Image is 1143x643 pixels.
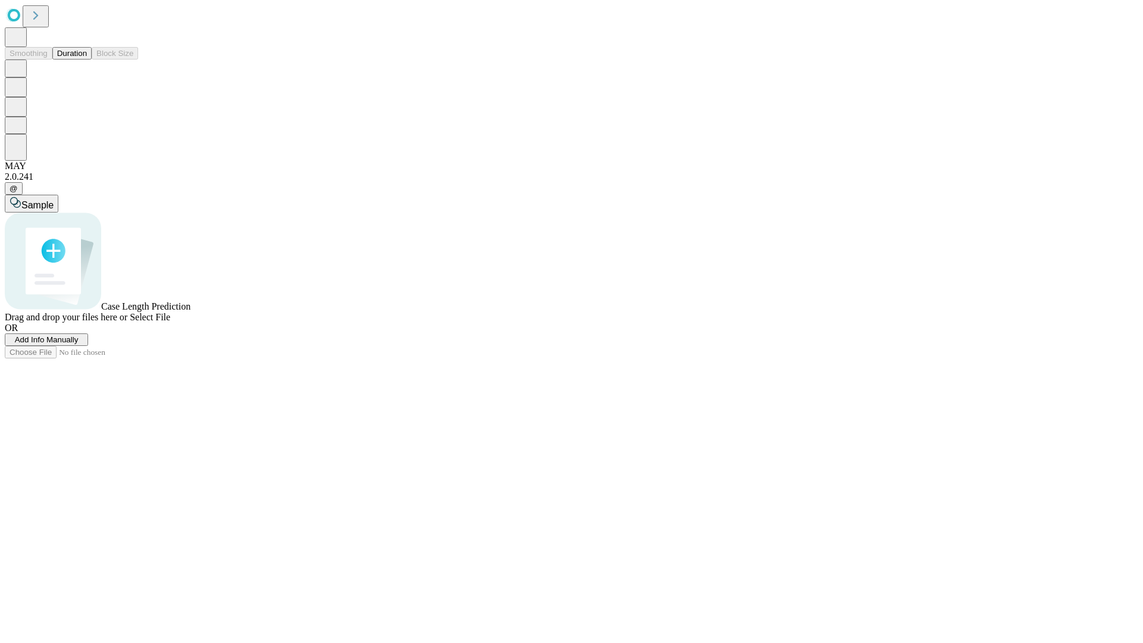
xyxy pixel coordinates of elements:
[10,184,18,193] span: @
[5,323,18,333] span: OR
[130,312,170,322] span: Select File
[5,195,58,213] button: Sample
[5,182,23,195] button: @
[101,301,190,311] span: Case Length Prediction
[5,47,52,60] button: Smoothing
[21,200,54,210] span: Sample
[52,47,92,60] button: Duration
[15,335,79,344] span: Add Info Manually
[5,171,1138,182] div: 2.0.241
[5,161,1138,171] div: MAY
[92,47,138,60] button: Block Size
[5,333,88,346] button: Add Info Manually
[5,312,127,322] span: Drag and drop your files here or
